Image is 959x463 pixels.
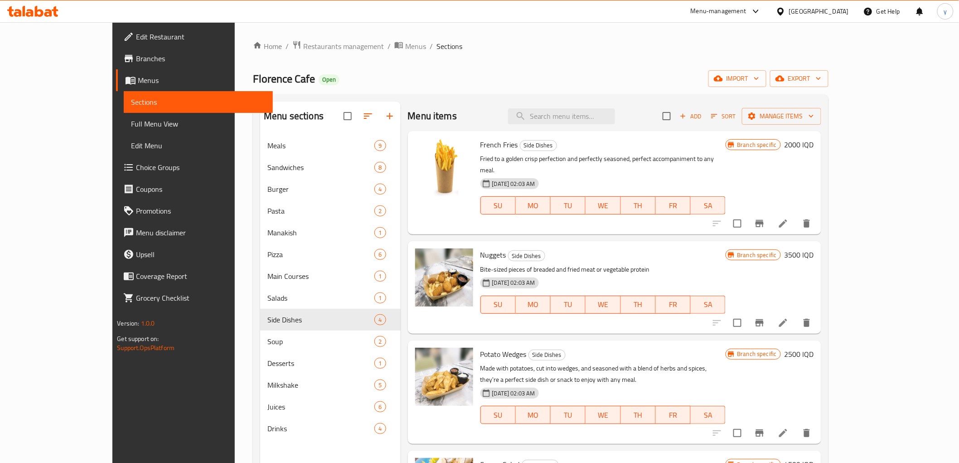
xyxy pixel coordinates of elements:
img: Potato Wedges [415,348,473,406]
span: 1 [375,229,385,237]
button: FR [656,406,691,424]
span: 6 [375,403,385,411]
div: items [374,423,386,434]
span: Florence Cafe [253,68,315,89]
span: 1 [375,359,385,368]
span: Get support on: [117,333,159,345]
span: [DATE] 02:03 AM [489,180,539,188]
span: Branch specific [733,141,780,149]
span: SA [694,298,722,311]
span: Pasta [267,205,374,216]
a: Menus [394,40,426,52]
div: Sandwiches [267,162,374,173]
span: 2 [375,207,385,215]
span: MO [519,298,547,311]
h6: 3500 IQD [785,249,814,261]
div: Meals [267,140,374,151]
p: Bite-sized pieces of breaded and fried meat or vegetable protein [480,264,726,275]
span: Version: [117,317,139,329]
div: Juices [267,401,374,412]
div: Burger4 [260,178,400,200]
button: MO [516,406,551,424]
div: Side Dishes [528,350,566,361]
a: Menus [116,69,272,91]
span: TH [625,298,652,311]
button: MO [516,196,551,214]
span: SU [484,199,512,212]
button: delete [796,312,818,334]
button: Branch-specific-item [749,312,770,334]
h2: Menu items [408,109,457,123]
span: Sort [711,111,736,122]
span: 2 [375,337,385,346]
button: SU [480,406,516,424]
div: items [374,205,386,216]
span: Salads [267,292,374,303]
span: Milkshake [267,380,374,390]
a: Grocery Checklist [116,287,272,309]
span: Menu disclaimer [136,227,265,238]
span: TH [625,409,652,422]
a: Choice Groups [116,156,272,178]
button: Branch-specific-item [749,422,770,444]
span: Edit Restaurant [136,31,265,42]
button: import [708,70,766,87]
button: Sort [709,109,738,123]
button: WE [586,296,620,314]
span: 4 [375,316,385,324]
a: Promotions [116,200,272,222]
span: Branch specific [733,251,780,259]
div: Main Courses1 [260,265,400,287]
span: Select section [657,107,676,126]
button: FR [656,296,691,314]
span: 4 [375,424,385,433]
button: WE [586,406,620,424]
span: FR [659,298,687,311]
a: Upsell [116,244,272,265]
div: Pasta2 [260,200,400,222]
span: 5 [375,381,385,390]
button: delete [796,422,818,444]
span: export [777,73,821,84]
span: Soup [267,336,374,347]
span: Burger [267,184,374,195]
button: TU [551,406,586,424]
div: items [374,336,386,347]
span: Branch specific [733,350,780,358]
div: [GEOGRAPHIC_DATA] [789,6,849,16]
span: 1.0.0 [141,317,155,329]
div: items [374,140,386,151]
button: SA [691,196,726,214]
span: 9 [375,141,385,150]
span: Coverage Report [136,271,265,282]
span: Side Dishes [520,140,557,151]
span: WE [589,199,617,212]
nav: breadcrumb [253,40,828,52]
p: Made with potatoes, cut into wedges, and seasoned with a blend of herbs and spices, they're a per... [480,363,726,385]
a: Full Menu View [124,113,272,135]
span: TU [554,298,582,311]
div: items [374,249,386,260]
div: items [374,184,386,195]
div: Salads1 [260,287,400,309]
span: 4 [375,185,385,194]
button: export [770,70,828,87]
span: Promotions [136,205,265,216]
span: SA [694,199,722,212]
a: Coverage Report [116,265,272,287]
span: Side Dishes [529,350,565,360]
button: Manage items [742,108,821,125]
a: Restaurants management [292,40,384,52]
button: delete [796,213,818,234]
button: FR [656,196,691,214]
div: Desserts1 [260,352,400,374]
span: Manage items [749,111,814,122]
span: Side Dishes [509,251,545,261]
span: French Fries [480,138,518,151]
div: Desserts [267,358,374,369]
button: SU [480,196,516,214]
span: Edit Menu [131,140,265,151]
div: Pizza [267,249,374,260]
